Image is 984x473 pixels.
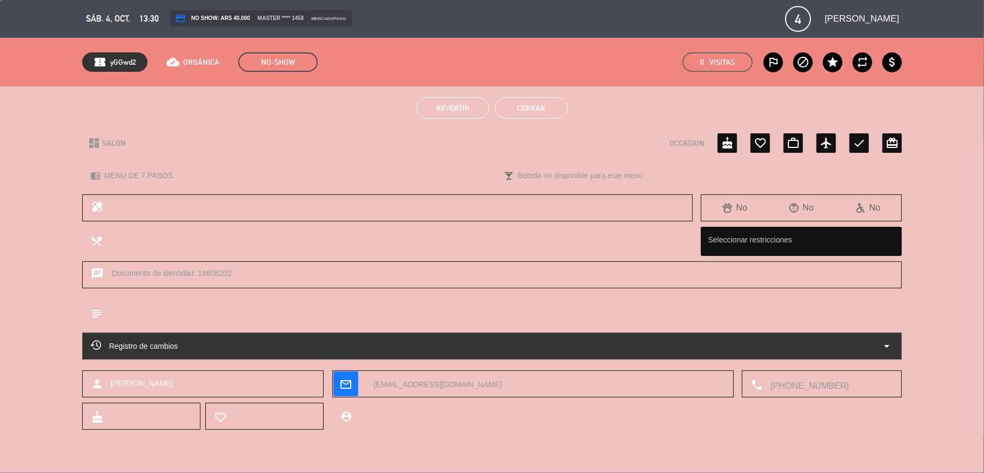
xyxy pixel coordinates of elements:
i: healing [91,200,104,215]
div: No [701,201,768,215]
i: block [796,56,809,69]
i: credit_card [175,13,186,24]
i: arrow_drop_down [880,340,893,353]
span: MENÚ DE 7 PASOS [104,170,173,182]
span: 4 [785,6,811,32]
i: mail_outline [340,378,352,390]
i: favorite_border [214,411,226,423]
span: [PERSON_NAME] [111,377,173,390]
i: local_bar [504,171,514,181]
span: 0 [700,56,704,69]
span: mercadopago [311,15,346,22]
span: Registro de cambios [91,340,178,353]
i: chat [91,267,104,282]
i: check [853,137,866,150]
i: cake [721,137,734,150]
i: subject [90,307,102,319]
span: OCCASION: [670,137,706,150]
span: Revertir [436,104,470,112]
span: NO SHOW: ARS 40.000 [175,13,250,24]
span: ORGÁNICA [183,56,219,69]
div: Documento de identidad: 18608202 [82,261,902,288]
i: favorite_border [754,137,767,150]
button: Revertir [417,97,490,119]
i: repeat [856,56,869,69]
span: yGGwd2 [110,56,136,69]
i: work_outline [787,137,800,150]
i: chrome_reader_mode [90,171,101,181]
i: outlined_flag [767,56,780,69]
i: cloud_done [166,56,179,69]
span: NO-SHOW [238,52,318,72]
div: No [835,201,901,215]
i: local_phone [751,379,762,390]
i: dashboard [88,137,101,150]
span: 13:30 [139,12,159,26]
span: [PERSON_NAME] [825,11,899,26]
span: sáb. 4, oct. [86,12,130,26]
em: Visitas [709,56,735,69]
i: local_dining [90,235,102,247]
span: confirmation_number [93,56,106,69]
i: person [91,377,104,390]
i: star [826,56,839,69]
span: SALON [102,137,126,150]
i: cake [91,411,103,423]
i: person_pin [340,410,352,422]
i: airplanemode_active [820,137,833,150]
button: Cerrar [495,97,568,119]
div: No [768,201,835,215]
i: card_giftcard [886,137,899,150]
span: Bebida no disponible para este menú [518,170,643,182]
i: attach_money [886,56,899,69]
